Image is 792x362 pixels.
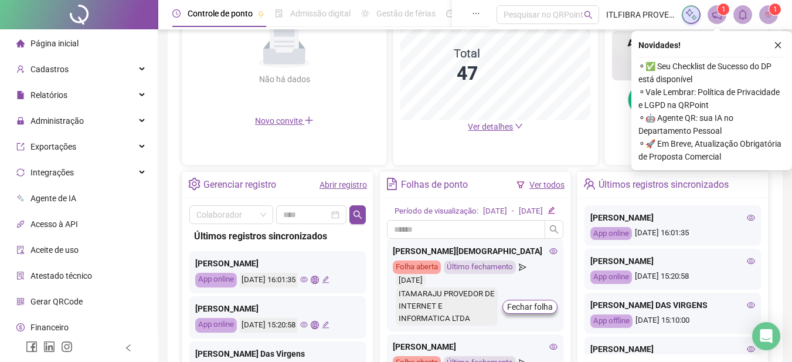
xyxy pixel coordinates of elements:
div: Gerenciar registro [203,175,276,195]
span: dashboard [446,9,454,18]
span: edit [322,321,329,329]
span: facebook [26,341,38,353]
div: Open Intercom Messenger [752,322,780,350]
span: linkedin [43,341,55,353]
div: App online [195,273,237,287]
span: user-add [16,65,25,73]
div: App online [195,318,237,333]
span: Exportações [30,142,76,151]
img: banner%2F02c71560-61a6-44d4-94b9-c8ab97240462.png [612,31,761,81]
a: Ver detalhes down [468,122,523,131]
span: Gestão de férias [376,9,436,18]
span: clock-circle [172,9,181,18]
div: Últimos registros sincronizados [599,175,729,195]
span: ⚬ 🚀 Em Breve, Atualização Obrigatória de Proposta Comercial [638,137,785,163]
span: dollar [16,323,25,331]
span: home [16,39,25,48]
div: [DATE] 16:01:35 [240,273,297,287]
span: eye [549,247,558,255]
span: Novo convite [255,116,314,126]
div: [PERSON_NAME][DEMOGRAPHIC_DATA] [393,245,558,258]
span: edit [548,207,555,214]
span: Administração [30,116,84,126]
span: Página inicial [30,39,79,48]
span: solution [16,272,25,280]
div: App online [590,227,632,241]
div: [PERSON_NAME] [590,255,755,268]
button: Chega de papelada! [628,85,745,114]
span: bell [737,9,748,20]
span: api [16,220,25,228]
div: - [512,205,514,218]
span: notification [712,9,722,20]
div: [DATE] [483,205,507,218]
span: global [311,321,318,329]
span: Aceite de uso [30,245,79,255]
span: file-text [386,178,398,190]
div: Folha aberta [393,260,441,274]
div: [PERSON_NAME] [590,343,755,356]
span: eye [747,345,755,353]
span: pushpin [257,11,264,18]
span: eye [747,214,755,222]
span: qrcode [16,297,25,306]
span: edit [322,276,329,283]
sup: Atualize o seu contato no menu Meus Dados [769,4,781,15]
div: [PERSON_NAME] [195,302,360,315]
span: close [774,41,782,49]
span: Gerar QRCode [30,297,83,306]
span: send [519,260,526,274]
div: Não há dados [230,73,338,86]
span: eye [300,276,308,283]
div: [DATE] 16:01:35 [590,227,755,241]
span: instagram [61,341,73,353]
span: search [584,11,593,19]
span: ITLFIBRA PROVEDOR DE INTERNET [606,8,675,21]
span: lock [16,117,25,125]
span: Controle de ponto [188,9,253,18]
span: ⚬ ✅ Seu Checklist de Sucesso do DP está disponível [638,60,785,86]
span: search [353,210,362,219]
span: 1 [722,5,726,13]
span: Admissão digital [290,9,351,18]
span: Acesso à API [30,219,78,229]
a: Abrir registro [319,180,367,190]
span: file-done [275,9,283,18]
span: Novidades ! [638,39,681,52]
div: [DATE] 15:20:58 [240,318,297,333]
img: sparkle-icon.fc2bf0ac1784a2077858766a79e2daf3.svg [685,8,698,21]
span: team [583,178,596,190]
span: search [549,225,559,234]
div: [PERSON_NAME] Das Virgens [195,347,360,360]
div: [PERSON_NAME] [195,257,360,270]
span: sun [361,9,369,18]
span: Financeiro [30,323,69,332]
span: down [515,122,523,130]
span: eye [300,321,308,329]
span: setting [188,178,200,190]
span: Integrações [30,168,74,177]
div: ITAMARAJU PROVEDOR DE INTERNET E INFORMATICA LTDA [396,287,498,326]
sup: 1 [718,4,729,15]
span: Fechar folha [507,300,553,313]
span: left [124,344,132,352]
div: [DATE] 15:10:00 [590,314,755,328]
div: App online [590,270,632,284]
span: Atestado técnico [30,271,92,280]
span: Relatórios [30,90,67,100]
span: ⚬ Vale Lembrar: Política de Privacidade e LGPD na QRPoint [638,86,785,111]
span: Agente de IA [30,194,76,203]
img: 38576 [760,6,777,23]
span: global [311,276,318,283]
div: Folhas de ponto [401,175,468,195]
span: 1 [773,5,777,13]
div: Período de visualização: [395,205,478,218]
div: [DATE] [396,274,426,287]
span: audit [16,246,25,254]
span: file [16,91,25,99]
span: Cadastros [30,65,69,74]
div: App offline [590,314,633,328]
span: plus [304,116,314,125]
span: ⚬ 🤖 Agente QR: sua IA no Departamento Pessoal [638,111,785,137]
span: filter [516,181,525,189]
